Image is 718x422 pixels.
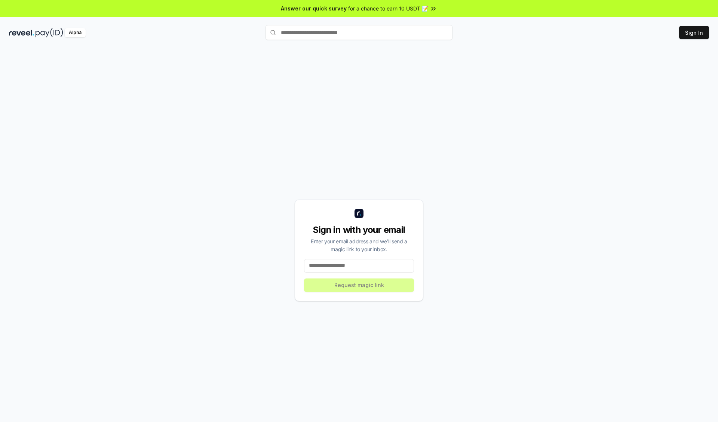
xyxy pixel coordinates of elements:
span: Answer our quick survey [281,4,347,12]
div: Sign in with your email [304,224,414,236]
img: reveel_dark [9,28,34,37]
span: for a chance to earn 10 USDT 📝 [348,4,428,12]
div: Alpha [65,28,86,37]
img: pay_id [36,28,63,37]
div: Enter your email address and we’ll send a magic link to your inbox. [304,237,414,253]
button: Sign In [679,26,709,39]
img: logo_small [355,209,363,218]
